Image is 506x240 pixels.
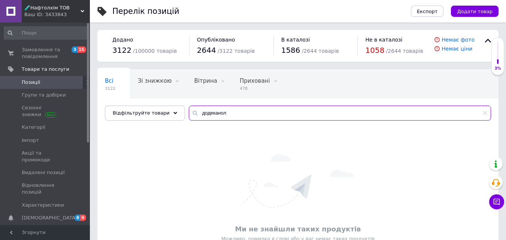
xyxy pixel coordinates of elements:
input: Пошук по назві позиції, артикулу і пошуковим запитам [189,106,491,121]
span: Опубліковано [197,37,235,43]
a: Немає фото [442,37,475,43]
button: Додати товар [451,6,499,17]
span: / 2644 товарів [386,48,423,54]
span: / 2644 товарів [302,48,339,54]
button: Чат з покупцем [489,194,504,209]
span: Сезонні знижки [22,104,69,118]
span: Імпорт [22,137,39,144]
span: В каталозі [281,37,310,43]
div: Перелік позицій [112,7,179,15]
div: Ми не знайшли таких продуктів [101,224,495,234]
a: Немає ціни [442,46,472,52]
span: Видалені позиції [22,169,65,176]
span: 3122 [105,86,115,91]
span: 478 [240,86,270,91]
span: 🧪Нафтолхім ТОВ [24,4,81,11]
button: Експорт [411,6,444,17]
span: Товари та послуги [22,66,69,73]
img: Нічого не знайдено [242,154,354,207]
span: Відновлення позицій [22,182,69,195]
span: Додати товар [457,9,493,14]
span: 15 [78,46,86,53]
span: Додано [112,37,133,43]
span: Зі знижкою [138,78,172,84]
span: Характеристики [22,202,64,209]
span: 3 [72,46,78,53]
span: Експорт [417,9,438,14]
span: 1058 [365,46,384,55]
span: Категорії [22,124,45,131]
span: 2644 [197,46,216,55]
span: 3122 [112,46,131,55]
span: Замовлення та повідомлення [22,46,69,60]
span: Вітрина [194,78,217,84]
div: 3% [492,66,504,71]
span: 1586 [281,46,300,55]
span: [DEMOGRAPHIC_DATA] [22,215,77,221]
span: 9 [80,215,86,221]
span: / 3122 товарів [218,48,255,54]
span: Не в каталозі [365,37,402,43]
span: 8 [75,215,81,221]
input: Пошук [4,26,88,40]
span: Позиції [22,79,40,86]
span: Відфільтруйте товари [113,110,170,116]
span: Групи та добірки [22,92,66,98]
span: / 100000 товарів [133,48,177,54]
span: Приховані [240,78,270,84]
span: Акції та промокоди [22,150,69,163]
span: Опубліковані [105,106,144,113]
span: Всі [105,78,113,84]
div: Ваш ID: 3433843 [24,11,90,18]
